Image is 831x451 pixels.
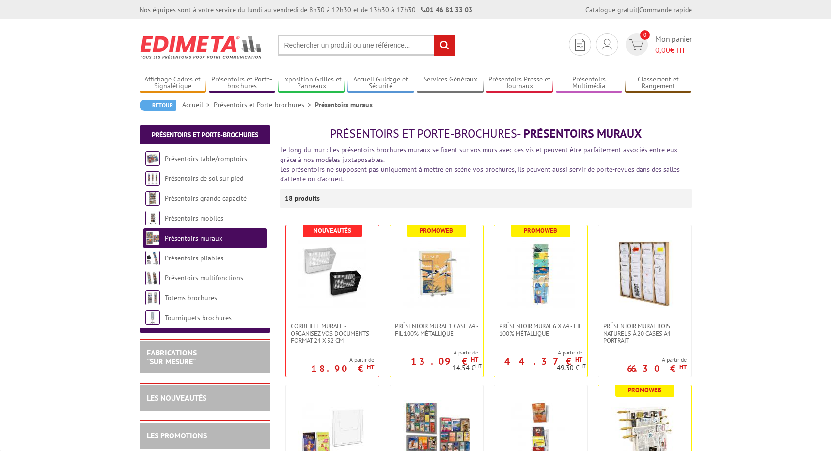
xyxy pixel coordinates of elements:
[575,355,582,364] sup: HT
[367,363,374,371] sup: HT
[602,39,612,50] img: devis rapide
[165,174,243,183] a: Présentoirs de sol sur pied
[165,194,247,203] a: Présentoirs grande capacité
[580,362,586,369] sup: HT
[165,254,223,262] a: Présentoirs pliables
[347,75,414,91] a: Accueil Guidage et Sécurité
[629,39,643,50] img: devis rapide
[640,30,650,40] span: 0
[639,5,692,14] a: Commande rapide
[603,322,687,344] span: Présentoir Mural Bois naturel 5 à 20 cases A4 Portrait
[165,293,217,302] a: Totems brochures
[165,214,223,223] a: Présentoirs mobiles
[486,75,553,91] a: Présentoirs Presse et Journaux
[390,322,483,337] a: Présentoir mural 1 case A4 - Fil 100% métallique
[145,251,160,265] img: Présentoirs pliables
[280,165,680,183] font: Les présentoirs ne supposent pas uniquement à mettre en scène vos brochures, ils peuvent aussi se...
[140,100,176,111] a: Retour
[145,271,160,285] img: Présentoirs multifonctions
[434,35,455,56] input: rechercher
[314,226,351,235] b: Nouveautés
[679,363,687,371] sup: HT
[165,154,247,163] a: Présentoirs table/comptoirs
[145,151,160,166] img: Présentoirs table/comptoirs
[420,226,453,235] b: Promoweb
[475,362,482,369] sup: HT
[395,322,478,337] span: Présentoir mural 1 case A4 - Fil 100% métallique
[147,393,206,403] a: LES NOUVEAUTÉS
[278,75,345,91] a: Exposition Grilles et Panneaux
[286,322,379,344] a: Corbeille Murale - Organisez vos documents format 24 x 32 cm
[524,226,557,235] b: Promoweb
[291,322,374,344] span: Corbeille Murale - Organisez vos documents format 24 x 32 cm
[278,35,455,56] input: Rechercher un produit ou une référence...
[182,100,214,109] a: Accueil
[453,364,482,371] p: 14.54 €
[140,75,206,91] a: Affichage Cadres et Signalétique
[165,313,232,322] a: Tourniquets brochures
[627,356,687,364] span: A partir de
[145,191,160,206] img: Présentoirs grande capacité
[585,5,692,15] div: |
[140,29,263,65] img: Edimeta
[421,5,472,14] strong: 01 46 81 33 03
[330,126,517,141] span: Présentoirs et Porte-brochures
[598,322,691,344] a: Présentoir Mural Bois naturel 5 à 20 cases A4 Portrait
[152,130,258,139] a: Présentoirs et Porte-brochures
[165,274,243,282] a: Présentoirs multifonctions
[285,189,321,208] p: 18 produits
[655,45,692,56] span: € HT
[311,356,374,364] span: A partir de
[390,349,478,356] span: A partir de
[625,75,692,91] a: Classement et Rangement
[315,100,373,110] li: Présentoirs muraux
[280,128,692,140] h1: - Présentoirs muraux
[147,348,197,366] a: FABRICATIONS"Sur Mesure"
[147,431,207,440] a: LES PROMOTIONS
[280,145,677,164] font: Le long du mur : Les présentoirs brochures muraux se fixent sur vos murs avec des vis et peuvent ...
[655,45,670,55] span: 0,00
[627,366,687,371] p: 66.30 €
[417,75,484,91] a: Services Généraux
[623,33,692,56] a: devis rapide 0 Mon panier 0,00€ HT
[140,5,472,15] div: Nos équipes sont à votre service du lundi au vendredi de 8h30 à 12h30 et de 13h30 à 17h30
[214,100,315,109] a: Présentoirs et Porte-brochures
[494,322,587,337] a: Présentoir mural 6 x A4 - Fil 100% métallique
[556,75,623,91] a: Présentoirs Multimédia
[504,358,582,364] p: 44.37 €
[499,322,582,337] span: Présentoir mural 6 x A4 - Fil 100% métallique
[411,358,478,364] p: 13.09 €
[628,386,661,394] b: Promoweb
[298,240,366,308] img: Corbeille Murale - Organisez vos documents format 24 x 32 cm
[209,75,276,91] a: Présentoirs et Porte-brochures
[471,355,478,364] sup: HT
[145,310,160,325] img: Tourniquets brochures
[585,5,638,14] a: Catalogue gratuit
[403,240,470,308] img: Présentoir mural 1 case A4 - Fil 100% métallique
[655,33,692,56] span: Mon panier
[165,234,222,242] a: Présentoirs muraux
[145,211,160,225] img: Présentoirs mobiles
[145,231,160,245] img: Présentoirs muraux
[507,240,575,308] img: Présentoir mural 6 x A4 - Fil 100% métallique
[611,240,679,308] img: Présentoir Mural Bois naturel 5 à 20 cases A4 Portrait
[575,39,585,51] img: devis rapide
[557,364,586,371] p: 49.30 €
[145,290,160,305] img: Totems brochures
[145,171,160,186] img: Présentoirs de sol sur pied
[494,349,582,356] span: A partir de
[311,366,374,371] p: 18.90 €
